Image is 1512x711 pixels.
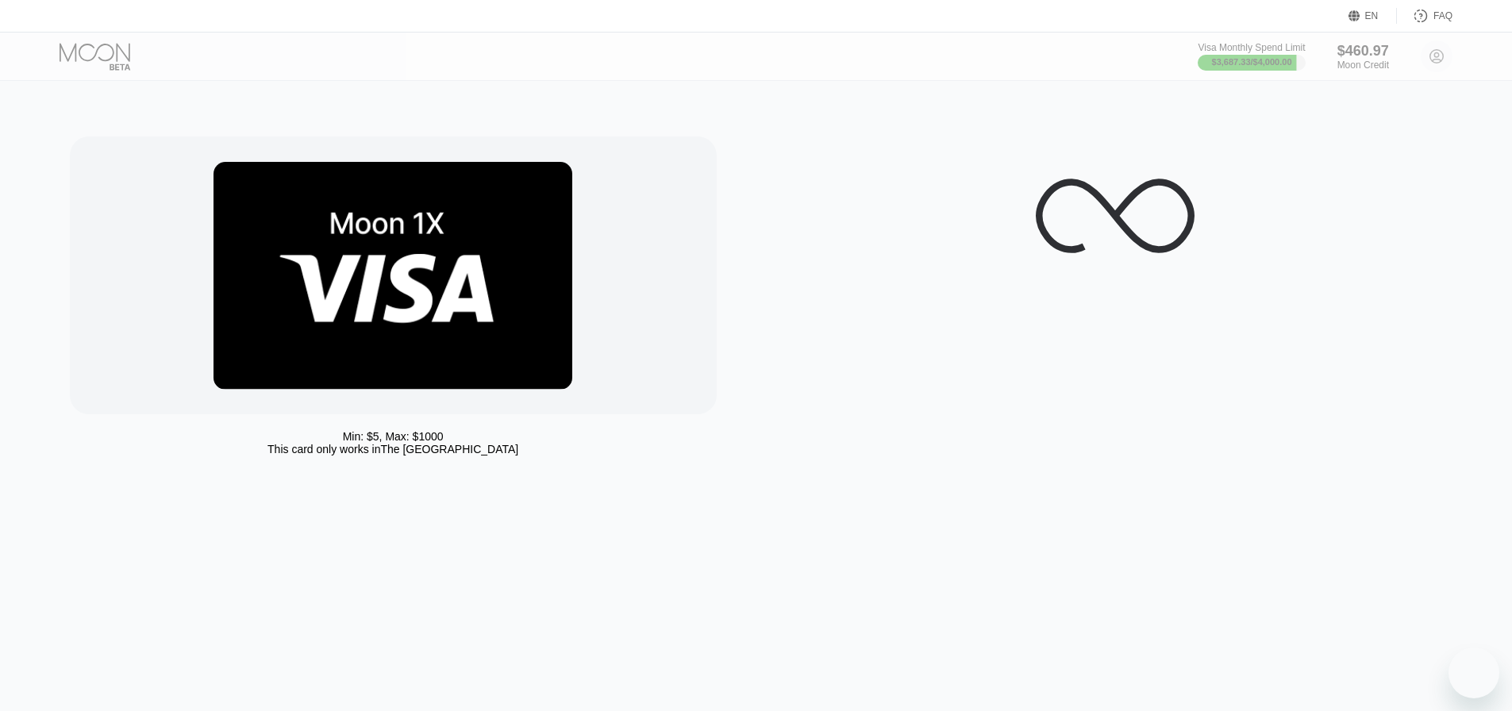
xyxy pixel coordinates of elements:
[343,430,444,443] div: Min: $ 5 , Max: $ 1000
[1449,648,1499,698] iframe: Button to launch messaging window, conversation in progress
[1198,42,1305,71] div: Visa Monthly Spend Limit$3,687.33/$4,000.00
[1348,8,1397,24] div: EN
[1397,8,1452,24] div: FAQ
[1198,42,1305,53] div: Visa Monthly Spend Limit
[1365,10,1379,21] div: EN
[267,443,518,455] div: This card only works in The [GEOGRAPHIC_DATA]
[1212,57,1292,67] div: $3,687.33 / $4,000.00
[1433,10,1452,21] div: FAQ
